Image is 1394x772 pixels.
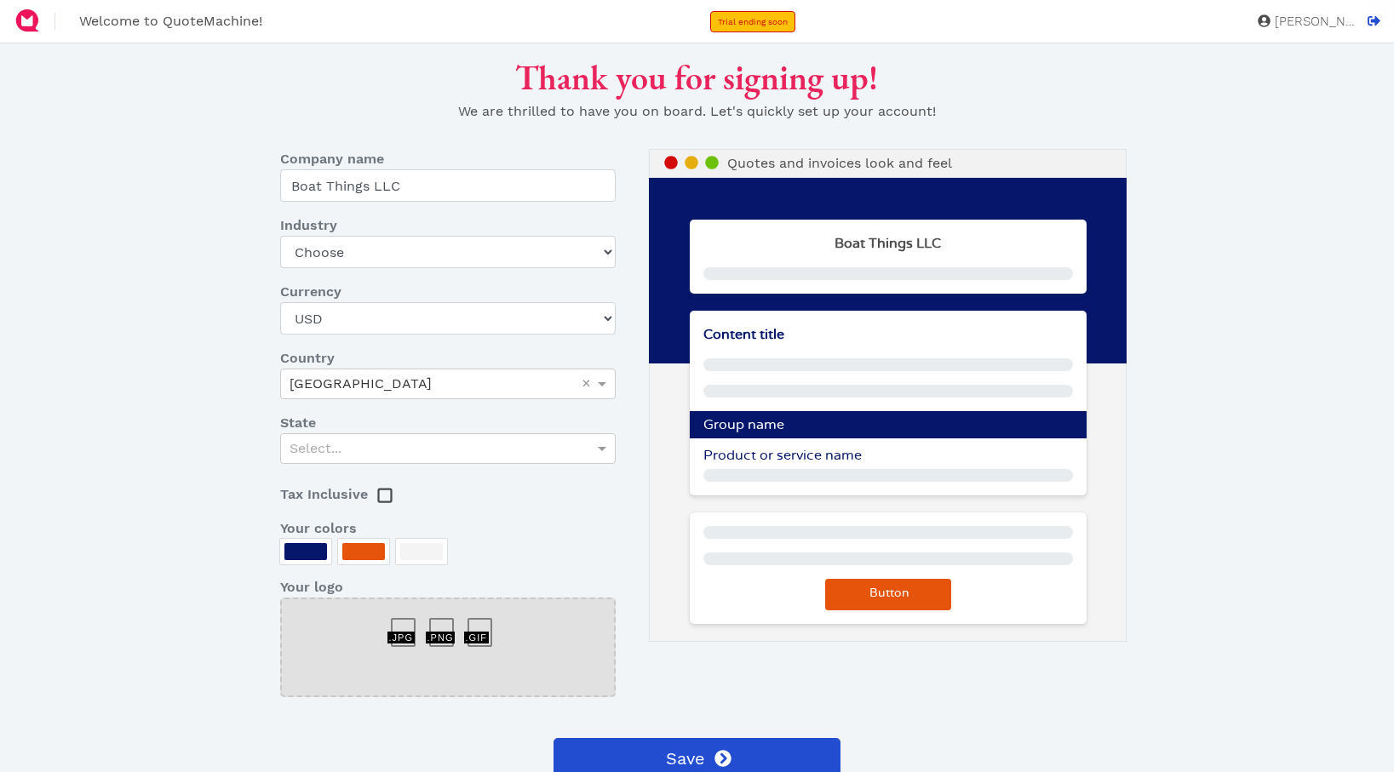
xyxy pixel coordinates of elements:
[703,449,862,462] span: Product or service name
[825,579,951,610] button: Button
[280,149,384,169] span: Company name
[458,103,936,119] span: We are thrilled to have you on board. Let's quickly set up your account!
[79,13,262,29] span: Welcome to QuoteMachine!
[579,369,594,398] span: Clear value
[280,486,368,502] span: Tax Inclusive
[280,215,337,236] span: Industry
[1271,15,1356,28] span: [PERSON_NAME]
[663,746,705,771] span: Save
[280,282,341,302] span: Currency
[649,149,1127,178] div: Quotes and invoices look and feel
[14,7,41,34] img: QuoteM_icon_flat.png
[710,11,795,32] a: Trial ending soon
[281,434,616,463] div: Select...
[290,375,432,392] span: [GEOGRAPHIC_DATA]
[718,17,788,26] span: Trial ending soon
[280,518,357,539] span: Your colors
[703,418,784,432] span: Group name
[280,577,343,598] span: Your logo
[280,413,316,433] span: State
[867,587,909,599] span: Button
[835,237,941,250] strong: Boat Things LLC
[280,348,335,369] span: Country
[582,375,591,391] span: ×
[515,55,878,100] span: Thank you for signing up!
[703,328,784,341] span: Content title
